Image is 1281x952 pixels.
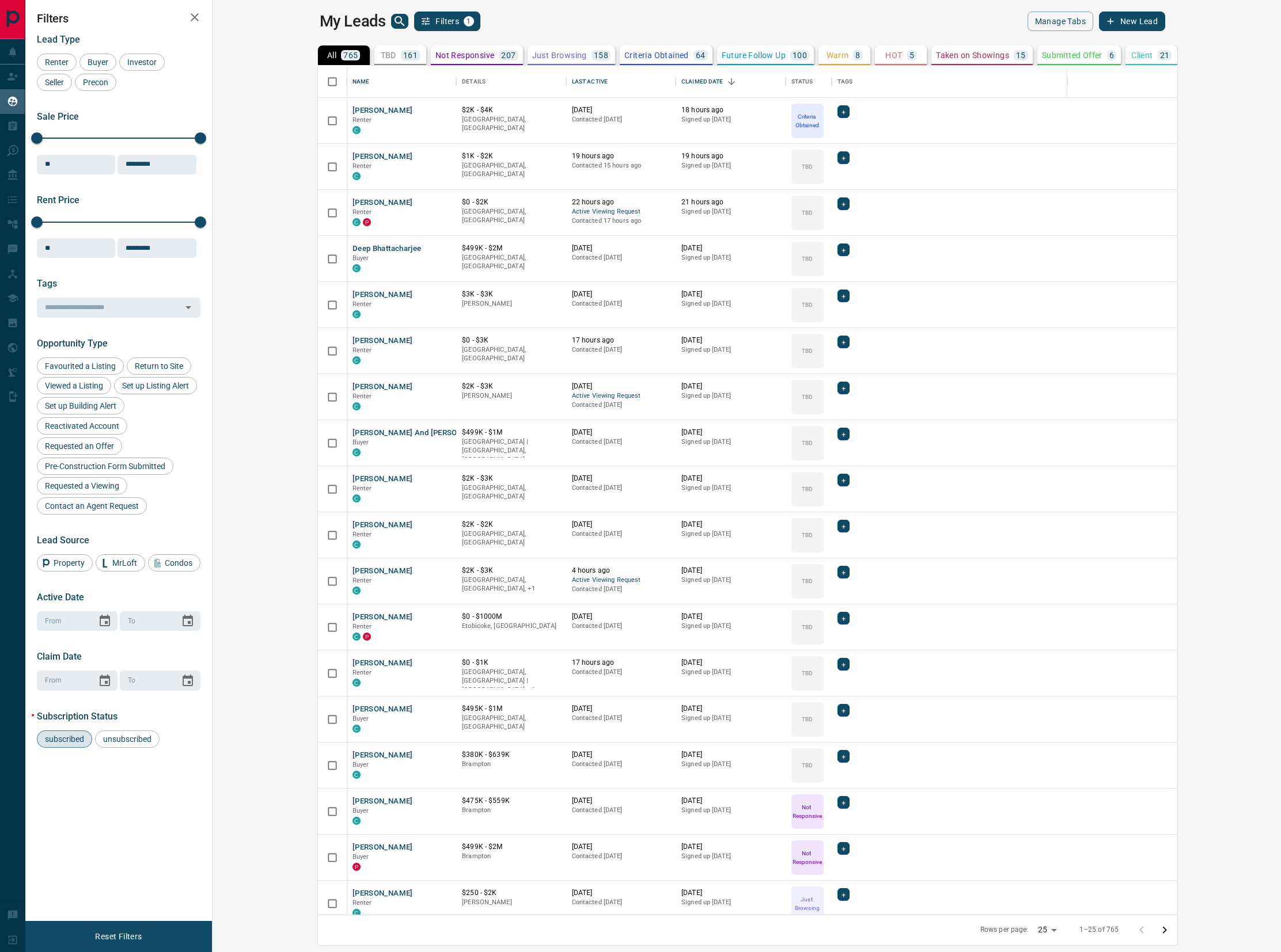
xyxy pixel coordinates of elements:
[353,715,369,722] span: Buyer
[462,437,560,464] p: [GEOGRAPHIC_DATA] | [GEOGRAPHIC_DATA], [GEOGRAPHIC_DATA]
[791,66,813,98] div: Status
[842,797,846,808] span: +
[37,338,108,349] span: Opportunity Type
[572,66,608,98] div: Last Active
[353,393,372,400] span: Renter
[41,734,88,744] span: subscribed
[353,520,413,531] button: [PERSON_NAME]
[79,78,112,87] span: Precon
[572,806,670,815] p: Contacted [DATE]
[37,497,147,515] div: Contact an Agent Request
[353,290,413,300] button: [PERSON_NAME]
[681,668,779,677] p: Signed up [DATE]
[681,530,779,539] p: Signed up [DATE]
[462,750,560,760] p: $380K - $639K
[148,554,200,572] div: Condos
[855,51,860,59] p: 8
[353,428,491,439] button: [PERSON_NAME] And [PERSON_NAME]
[837,336,850,348] div: +
[837,658,850,671] div: +
[462,428,560,437] p: $499K - $1M
[676,66,785,98] div: Claimed Date
[37,417,127,435] div: Reactivated Account
[681,391,779,401] p: Signed up [DATE]
[572,612,670,622] p: [DATE]
[802,439,813,447] p: TBD
[681,151,779,161] p: 19 hours ago
[572,115,670,124] p: Contacted [DATE]
[353,346,372,354] span: Renter
[353,725,361,733] div: condos.ca
[353,116,372,124] span: Renter
[842,566,846,578] span: +
[842,198,846,210] span: +
[842,612,846,624] span: +
[462,345,560,363] p: [GEOGRAPHIC_DATA], [GEOGRAPHIC_DATA]
[681,704,779,714] p: [DATE]
[681,437,779,447] p: Signed up [DATE]
[681,161,779,170] p: Signed up [DATE]
[532,51,587,59] p: Just Browsing
[119,54,165,71] div: Investor
[462,612,560,622] p: $0 - $1000M
[681,750,779,760] p: [DATE]
[572,530,670,539] p: Contacted [DATE]
[572,714,670,723] p: Contacted [DATE]
[624,51,689,59] p: Criteria Obtained
[842,474,846,486] span: +
[37,377,111,394] div: Viewed a Listing
[793,803,823,820] p: Not Responsive
[37,477,127,494] div: Requested a Viewing
[802,577,813,585] p: TBD
[572,391,670,401] span: Active Viewing Request
[353,474,413,485] button: [PERSON_NAME]
[462,253,560,271] p: [GEOGRAPHIC_DATA], [GEOGRAPHIC_DATA]
[353,771,361,779] div: condos.ca
[462,576,560,593] p: Toronto
[681,806,779,815] p: Signed up [DATE]
[161,558,196,568] span: Condos
[37,651,82,662] span: Claim Date
[37,74,72,91] div: Seller
[572,253,670,262] p: Contacted [DATE]
[837,704,850,717] div: +
[353,623,372,630] span: Renter
[572,336,670,345] p: 17 hours ago
[572,566,670,576] p: 4 hours ago
[391,14,408,29] button: search button
[842,244,846,256] span: +
[1153,919,1176,942] button: Go to next page
[681,382,779,391] p: [DATE]
[837,566,850,578] div: +
[837,888,850,901] div: +
[837,520,850,532] div: +
[722,51,786,59] p: Future Follow Up
[353,679,361,687] div: condos.ca
[462,704,560,714] p: $495K - $1M
[723,74,740,90] button: Sort
[353,66,370,98] div: Name
[681,243,779,253] p: [DATE]
[353,577,372,584] span: Renter
[572,658,670,668] p: 17 hours ago
[572,428,670,437] p: [DATE]
[363,633,371,641] div: property.ca
[353,382,413,393] button: [PERSON_NAME]
[114,377,197,394] div: Set up Listing Alert
[37,535,89,546] span: Lead Source
[41,481,123,490] span: Requested a Viewing
[837,66,853,98] div: Tags
[842,336,846,348] span: +
[572,474,670,483] p: [DATE]
[837,796,850,809] div: +
[41,501,143,511] span: Contact an Agent Request
[41,462,169,471] span: Pre-Construction Form Submitted
[41,381,107,390] span: Viewed a Listing
[786,66,832,98] div: Status
[572,585,670,594] p: Contacted [DATE]
[802,346,813,355] p: TBD
[37,554,93,572] div: Property
[353,633,361,641] div: condos.ca
[837,750,850,763] div: +
[462,161,560,179] p: [GEOGRAPHIC_DATA], [GEOGRAPHIC_DATA]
